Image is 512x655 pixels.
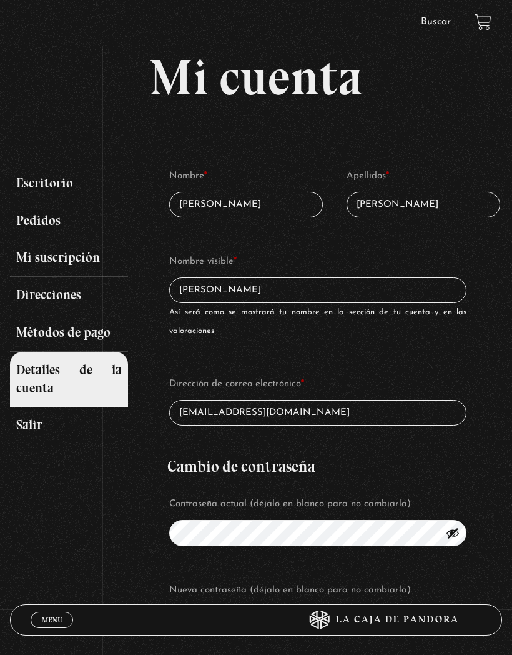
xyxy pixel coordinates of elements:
span: Menu [42,616,62,624]
a: Pedidos [10,202,128,240]
nav: Páginas de cuenta [10,165,157,444]
a: Mi suscripción [10,239,128,277]
label: Dirección de correo electrónico [169,375,466,394]
label: Contraseña actual (déjalo en blanco para no cambiarla) [169,495,466,514]
em: Así será como se mostrará tu nombre en la sección de tu cuenta y en las valoraciones [169,308,466,335]
span: Cerrar [37,626,67,635]
a: Salir [10,407,128,444]
a: Direcciones [10,277,128,314]
label: Nombre visible [169,252,466,271]
label: Nueva contraseña (déjalo en blanco para no cambiarla) [169,581,466,600]
button: Mostrar contraseña [446,526,460,540]
a: Buscar [421,17,451,27]
a: Detalles de la cuenta [10,352,128,407]
a: Métodos de pago [10,314,128,352]
label: Nombre [169,167,323,186]
a: Escritorio [10,165,128,202]
legend: Cambio de contraseña [167,459,315,474]
label: Apellidos [347,167,500,186]
a: View your shopping cart [475,14,491,31]
h1: Mi cuenta [10,52,501,102]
